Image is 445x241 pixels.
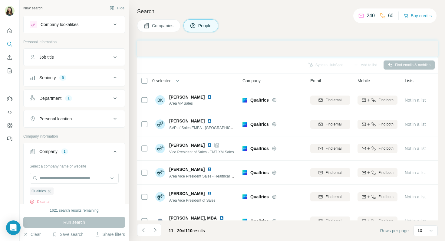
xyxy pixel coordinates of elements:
[378,218,394,224] span: Find both
[367,12,375,19] p: 240
[65,96,72,101] div: 1
[169,166,205,172] span: [PERSON_NAME]
[95,231,125,237] button: Share filters
[325,146,342,151] span: Find email
[380,228,409,234] span: Rows per page
[405,170,426,175] span: Not in a list
[405,219,426,223] span: Not in a list
[137,7,438,16] h4: Search
[155,95,165,105] div: BK
[310,217,350,226] button: Find email
[39,54,54,60] div: Job title
[39,95,61,101] div: Department
[405,78,414,84] span: Lists
[325,97,342,103] span: Find email
[59,75,66,80] div: 5
[242,122,247,127] img: Logo of Qualtrics
[310,192,350,201] button: Find email
[155,168,165,177] img: Avatar
[24,17,125,32] button: Company lookalikes
[23,39,125,45] p: Personal information
[405,98,426,103] span: Not in a list
[169,118,205,124] span: [PERSON_NAME]
[242,194,247,199] img: Logo of Qualtrics
[242,170,247,175] img: Logo of Qualtrics
[358,144,397,153] button: Find both
[310,78,321,84] span: Email
[23,5,42,11] div: New search
[169,101,219,106] span: Area VP Sales
[182,228,186,233] span: of
[242,146,247,151] img: Logo of Qualtrics
[24,112,125,126] button: Personal location
[105,4,129,13] button: Hide
[169,191,205,197] span: [PERSON_NAME]
[5,6,15,16] img: Avatar
[169,125,326,130] span: SVP of Sales EMEA - [GEOGRAPHIC_DATA], [GEOGRAPHIC_DATA], & [GEOGRAPHIC_DATA]
[378,170,394,175] span: Find both
[39,116,72,122] div: Personal location
[5,39,15,50] button: Search
[5,93,15,104] button: Use Surfe on LinkedIn
[358,217,397,226] button: Find both
[185,228,192,233] span: 110
[325,122,342,127] span: Find email
[5,133,15,144] button: Feedback
[169,150,234,154] span: Vice President of Sales - TMT XM Sales
[325,170,342,175] span: Find email
[5,25,15,36] button: Quick start
[207,119,212,123] img: LinkedIn logo
[169,215,217,221] span: [PERSON_NAME], MBA
[405,146,426,151] span: Not in a list
[250,170,269,176] span: Qualtrics
[310,120,350,129] button: Find email
[61,149,68,154] div: 1
[23,231,41,237] button: Clear
[152,23,174,29] span: Companies
[24,144,125,161] button: Company1
[250,194,269,200] span: Qualtrics
[325,194,342,200] span: Find email
[250,218,269,224] span: Qualtrics
[5,65,15,76] button: My lists
[219,216,224,220] img: LinkedIn logo
[30,161,119,169] div: Select a company name or website
[242,78,261,84] span: Company
[39,75,56,81] div: Seniority
[155,144,165,153] img: Avatar
[155,192,165,202] img: Avatar
[358,120,397,129] button: Find both
[242,98,247,103] img: Logo of Qualtrics
[155,119,165,129] img: Avatar
[207,191,212,196] img: LinkedIn logo
[310,144,350,153] button: Find email
[24,50,125,64] button: Job title
[149,224,161,236] button: Navigate to next page
[5,107,15,118] button: Use Surfe API
[5,120,15,131] button: Dashboard
[137,224,149,236] button: Navigate to previous page
[250,97,269,103] span: Qualtrics
[169,142,205,148] span: [PERSON_NAME]
[250,145,269,151] span: Qualtrics
[41,21,78,28] div: Company lookalikes
[50,208,99,213] div: 1621 search results remaining
[52,231,83,237] button: Save search
[31,188,46,194] span: Qualtrics
[358,168,397,177] button: Find both
[6,220,21,235] div: Open Intercom Messenger
[169,228,182,233] span: 11 - 20
[405,122,426,127] span: Not in a list
[198,23,212,29] span: People
[404,11,432,20] button: Buy credits
[358,78,370,84] span: Mobile
[169,174,245,178] span: Area Vice President Sales - Healthcare Payors
[358,96,397,105] button: Find both
[23,134,125,139] p: Company information
[39,148,58,155] div: Company
[24,70,125,85] button: Seniority5
[378,122,394,127] span: Find both
[30,199,50,204] button: Clear all
[378,194,394,200] span: Find both
[310,168,350,177] button: Find email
